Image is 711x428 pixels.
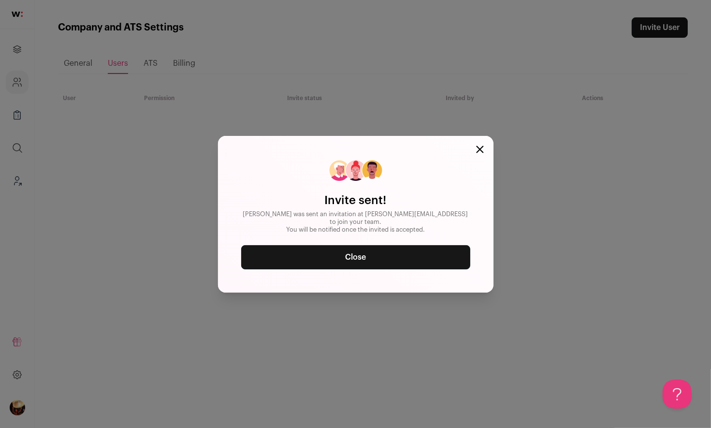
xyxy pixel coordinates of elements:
[663,380,692,409] iframe: Help Scout Beacon - Open
[241,210,470,226] div: [PERSON_NAME] was sent an invitation at [PERSON_NAME][EMAIL_ADDRESS] to join your team.
[241,226,470,234] div: You will be notified once the invited is accepted.
[241,245,470,269] a: Close
[241,193,470,208] h2: Invite sent!
[328,159,383,181] img: collaborators-005e74d49747c0a9143e429f6147821912a8bda09059ecdfa30ace70f5cb51b7.png
[476,146,484,153] button: Close modal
